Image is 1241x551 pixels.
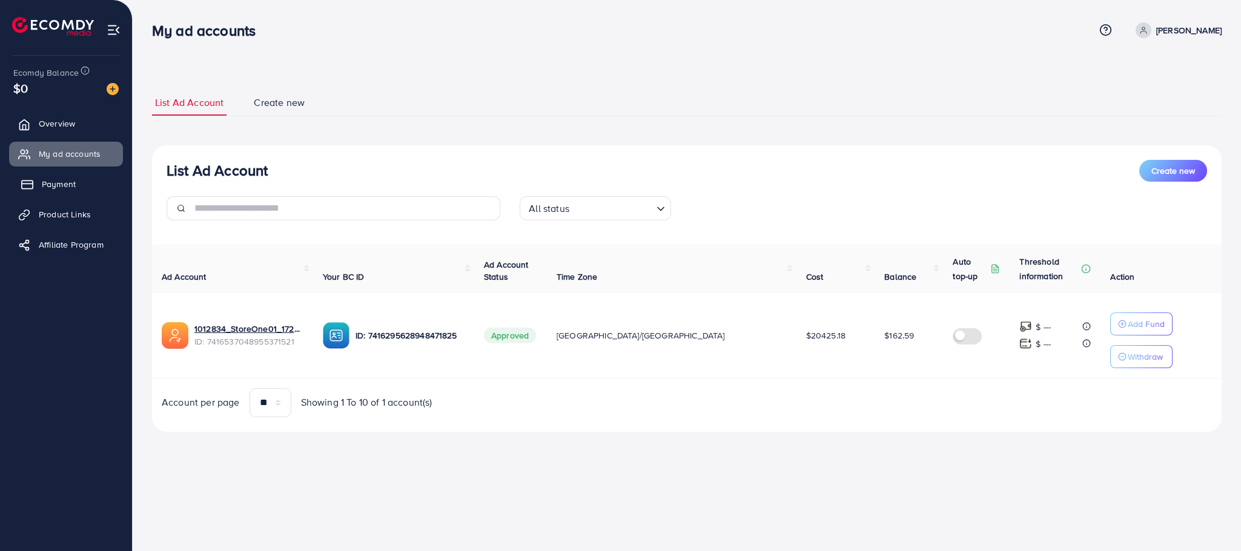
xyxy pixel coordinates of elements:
p: $ --- [1036,320,1051,334]
span: Showing 1 To 10 of 1 account(s) [301,395,432,409]
p: Auto top-up [953,254,988,283]
div: Search for option [520,196,671,220]
img: image [107,83,119,95]
img: ic-ads-acc.e4c84228.svg [162,322,188,349]
p: Add Fund [1128,317,1165,331]
button: Withdraw [1110,345,1173,368]
button: Create new [1139,160,1207,182]
a: Product Links [9,202,123,226]
span: Approved [484,328,536,343]
span: [GEOGRAPHIC_DATA]/[GEOGRAPHIC_DATA] [557,329,725,341]
p: $ --- [1036,337,1051,351]
span: Product Links [39,208,91,220]
img: top-up amount [1019,320,1032,333]
button: Add Fund [1110,312,1173,335]
p: Threshold information [1019,254,1079,283]
span: $162.59 [884,329,914,341]
span: Overview [39,117,75,130]
p: ID: 7416295628948471825 [356,328,465,343]
img: logo [12,17,94,36]
a: My ad accounts [9,142,123,166]
span: Create new [1151,165,1195,177]
span: Cost [806,271,824,283]
p: Withdraw [1128,349,1163,364]
span: Action [1110,271,1134,283]
input: Search for option [573,197,652,217]
span: My ad accounts [39,148,101,160]
a: [PERSON_NAME] [1131,22,1222,38]
a: Affiliate Program [9,233,123,257]
h3: List Ad Account [167,162,268,179]
img: menu [107,23,121,37]
span: Time Zone [557,271,597,283]
span: Affiliate Program [39,239,104,251]
span: Account per page [162,395,240,409]
img: ic-ba-acc.ded83a64.svg [323,322,349,349]
span: Balance [884,271,916,283]
span: Ad Account [162,271,207,283]
span: Your BC ID [323,271,365,283]
div: <span class='underline'>1012834_StoreOne01_1726797108911</span></br>7416537048955371521 [194,323,303,348]
span: All status [526,200,572,217]
span: $20425.18 [806,329,846,341]
span: ID: 7416537048955371521 [194,335,303,348]
span: $0 [13,79,28,97]
span: Ad Account Status [484,259,529,283]
a: Payment [9,172,123,196]
iframe: Chat [1190,497,1232,542]
a: Overview [9,111,123,136]
img: top-up amount [1019,337,1032,350]
a: 1012834_StoreOne01_1726797108911 [194,323,303,335]
p: [PERSON_NAME] [1156,23,1222,38]
span: Ecomdy Balance [13,67,79,79]
span: Create new [254,96,305,110]
span: List Ad Account [155,96,223,110]
span: Payment [42,178,76,190]
h3: My ad accounts [152,22,265,39]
